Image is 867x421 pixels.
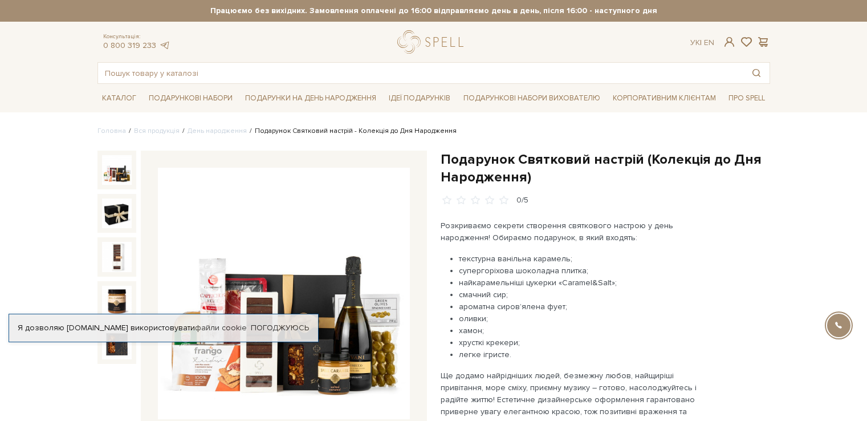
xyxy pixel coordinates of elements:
[441,220,708,244] p: Розкриваємо секрети створення святкового настрою у день народження! Обираємо подарунок, в який вх...
[384,90,455,107] a: Ідеї подарунків
[516,195,528,206] div: 0/5
[251,323,309,333] a: Погоджуюсь
[459,277,708,289] li: найкарамельніші цукерки «Caramel&Salt»;
[459,325,708,337] li: хамон;
[459,301,708,313] li: ароматна сиров’ялена фует;
[159,41,170,50] a: telegram
[103,41,156,50] a: 0 800 319 233
[743,63,770,83] button: Пошук товару у каталозі
[102,242,132,272] img: Подарунок Святковий настрій (Колекція до Дня Народження)
[188,127,247,135] a: День народження
[724,90,770,107] a: Про Spell
[459,349,708,361] li: легке ігристе.
[195,323,247,333] a: файли cookie
[102,286,132,315] img: Подарунок Святковий настрій (Колекція до Дня Народження)
[102,199,132,228] img: Подарунок Святковий настрій (Колекція до Дня Народження)
[102,155,132,185] img: Подарунок Святковий настрій (Колекція до Дня Народження)
[241,90,381,107] a: Подарунки на День народження
[247,126,457,136] li: Подарунок Святковий настрій - Колекція до Дня Народження
[102,329,132,359] img: Подарунок Святковий настрій (Колекція до Дня Народження)
[134,127,180,135] a: Вся продукція
[441,151,770,186] h1: Подарунок Святковий настрій (Колекція до Дня Народження)
[9,323,318,333] div: Я дозволяю [DOMAIN_NAME] використовувати
[704,38,714,47] a: En
[608,88,721,108] a: Корпоративним клієнтам
[397,30,469,54] a: logo
[459,313,708,325] li: оливки;
[97,127,126,135] a: Головна
[459,337,708,349] li: хрусткі крекери;
[144,90,237,107] a: Подарункові набори
[700,38,702,47] span: |
[459,289,708,301] li: смачний сир;
[158,168,410,420] img: Подарунок Святковий настрій (Колекція до Дня Народження)
[459,88,605,108] a: Подарункові набори вихователю
[459,265,708,277] li: супергоріхова шоколадна плитка;
[103,33,170,41] span: Консультація:
[97,90,141,107] a: Каталог
[98,63,743,83] input: Пошук товару у каталозі
[97,6,770,16] strong: Працюємо без вихідних. Замовлення оплачені до 16:00 відправляємо день в день, після 16:00 - насту...
[459,253,708,265] li: текстурна ванільна карамель;
[690,38,714,48] div: Ук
